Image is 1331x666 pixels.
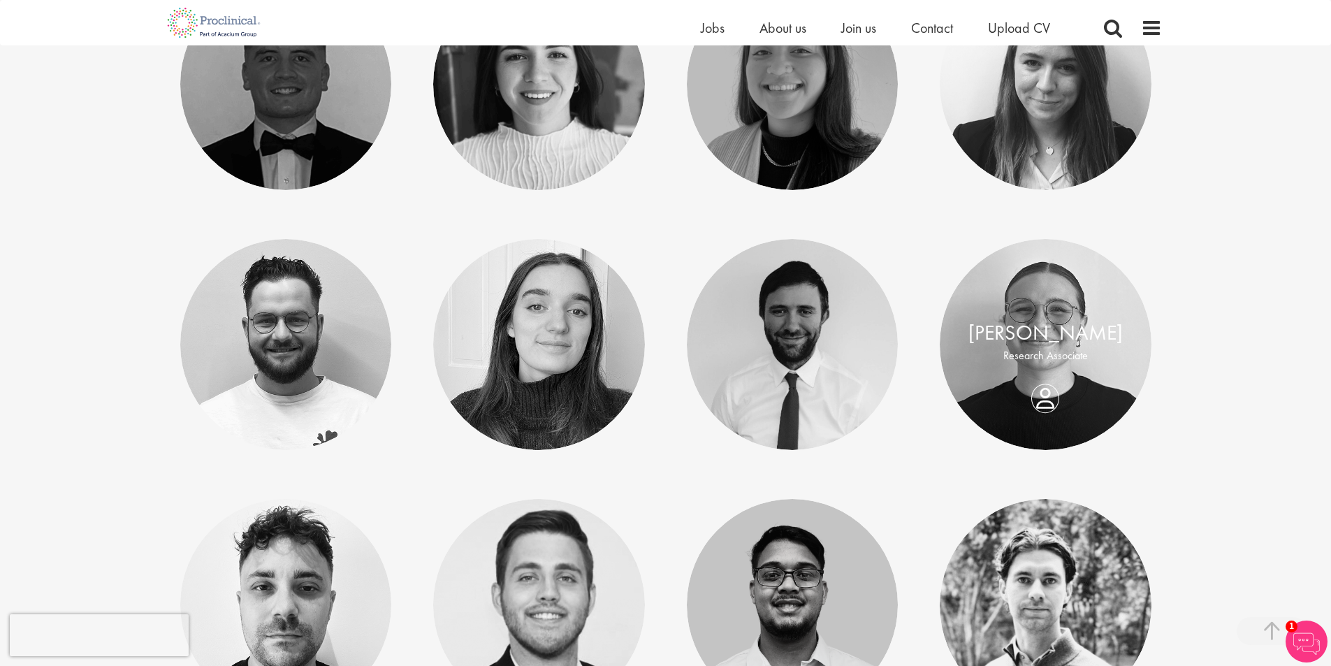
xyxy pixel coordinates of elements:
[701,19,725,37] a: Jobs
[988,19,1050,37] a: Upload CV
[10,614,189,656] iframe: reCAPTCHA
[968,319,1123,346] a: [PERSON_NAME]
[1286,621,1297,632] span: 1
[841,19,876,37] a: Join us
[954,348,1137,364] p: Research Associate
[1286,621,1328,663] img: Chatbot
[911,19,953,37] a: Contact
[759,19,806,37] a: About us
